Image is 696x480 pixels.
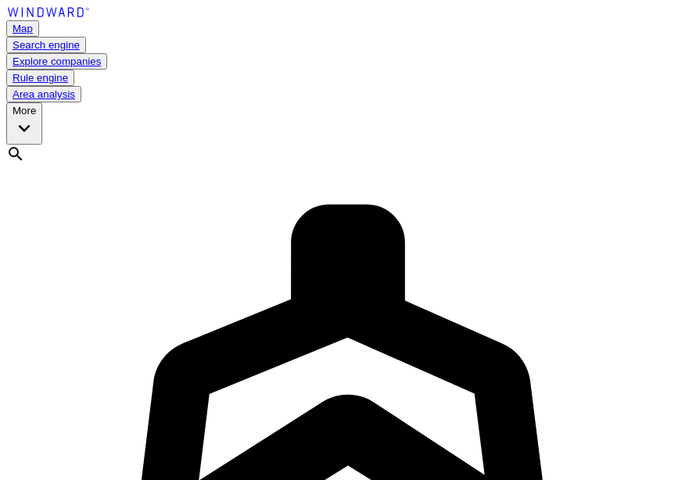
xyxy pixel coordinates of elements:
[6,53,107,70] button: Explore companies
[630,410,684,468] iframe: Chat
[13,23,33,34] a: Map
[13,72,68,84] a: Rule engine
[13,105,36,142] span: More
[6,20,39,37] button: Map
[6,70,74,86] button: Rule engine
[6,86,81,102] button: Area analysis
[6,102,42,145] button: More
[6,37,86,53] button: Search engine
[13,88,75,100] a: Area analysis
[13,39,80,51] a: Search engine
[13,56,101,67] a: Explore companies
